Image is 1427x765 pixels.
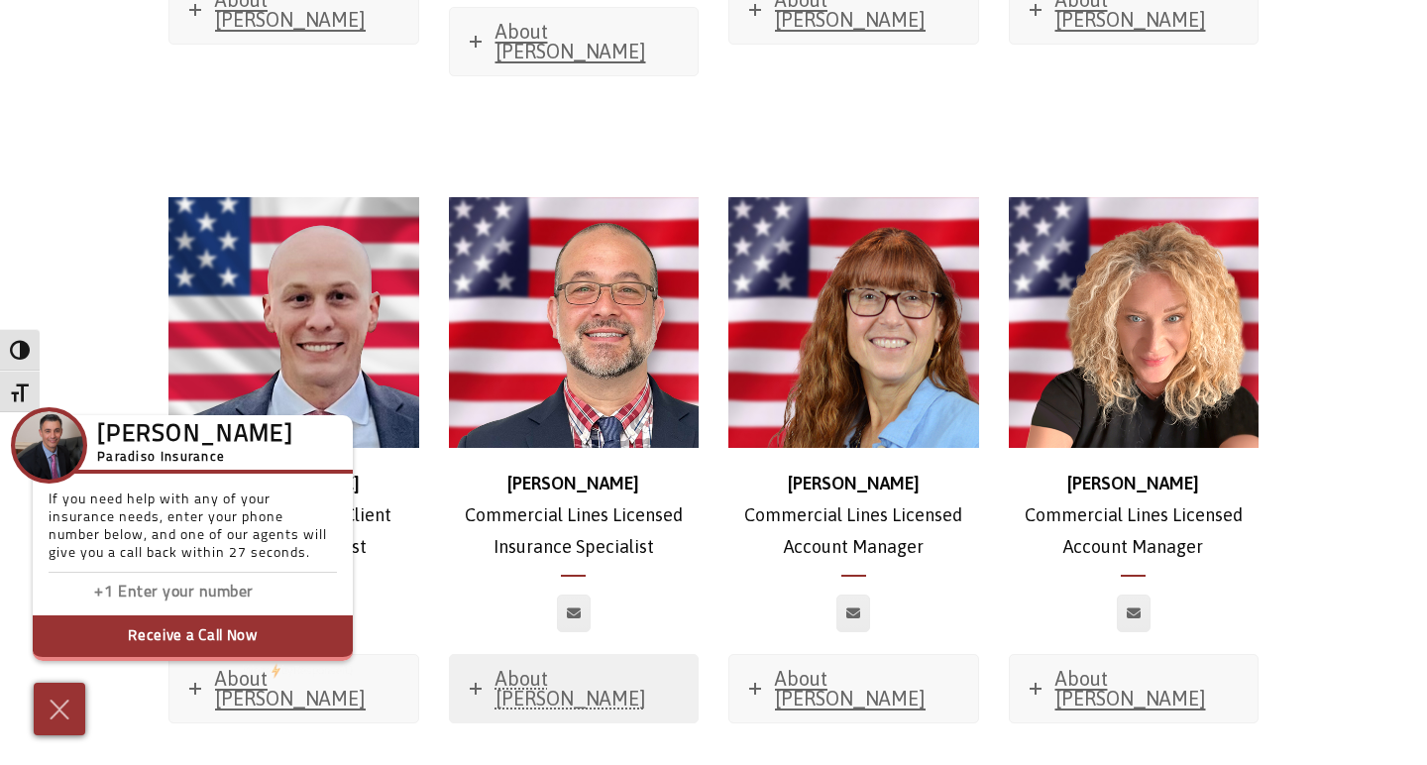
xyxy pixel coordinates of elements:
a: About [PERSON_NAME] [1010,655,1259,722]
h3: [PERSON_NAME] [97,427,293,445]
a: About [PERSON_NAME] [450,8,699,75]
img: Carrie_500x500 [728,197,979,448]
span: We're by [243,665,293,677]
span: About [PERSON_NAME] [215,667,366,710]
p: Commercial Lines Licensed Insurance Specialist [449,468,700,564]
img: Company Icon [15,411,83,480]
img: Sabrina_500x500 [1009,197,1260,448]
a: About [PERSON_NAME] [450,655,699,722]
strong: [PERSON_NAME] [507,473,639,493]
span: About [PERSON_NAME] [775,667,926,710]
strong: [PERSON_NAME] [788,473,920,493]
button: Receive a Call Now [33,615,353,661]
img: Cross icon [45,694,74,725]
span: About [PERSON_NAME] [495,667,646,710]
p: If you need help with any of your insurance needs, enter your phone number below, and one of our ... [49,492,337,573]
input: Enter phone number [118,579,316,607]
span: About [PERSON_NAME] [1055,667,1206,710]
a: About [PERSON_NAME] [169,655,418,722]
p: Commercial Lines Licensed Account Manager [728,468,979,564]
img: Powered by icon [272,663,280,679]
span: About [PERSON_NAME] [495,20,646,62]
a: About [PERSON_NAME] [729,655,978,722]
a: We'rePowered by iconbyResponseiQ [243,665,353,677]
img: Nick_500x500 (1) [449,197,700,448]
p: Commercial Lines Licensed Account Manager [1009,468,1260,564]
input: Enter country code [58,579,118,607]
strong: [PERSON_NAME] [1067,473,1199,493]
h5: Paradiso Insurance [97,447,293,469]
img: michael 500x500 [168,197,419,448]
